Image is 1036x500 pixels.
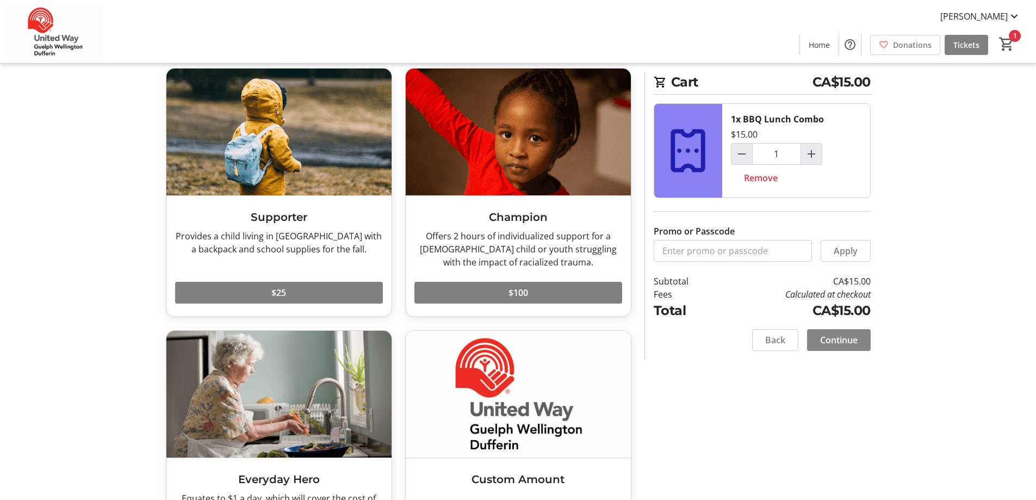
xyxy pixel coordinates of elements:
h2: Cart [654,72,871,95]
div: Provides a child living in [GEOGRAPHIC_DATA] with a backpack and school supplies for the fall. [175,230,383,256]
span: Donations [893,39,932,51]
img: Everyday Hero [166,331,392,458]
h3: Supporter [175,209,383,225]
a: Home [800,35,839,55]
span: Apply [834,244,858,257]
button: Increment by one [801,144,822,164]
div: 1x BBQ Lunch Combo [731,113,824,126]
div: Offers 2 hours of individualized support for a [DEMOGRAPHIC_DATA] child or youth struggling with ... [414,230,622,269]
button: Decrement by one [731,144,752,164]
h3: Everyday Hero [175,471,383,487]
button: $25 [175,282,383,304]
span: Continue [820,334,858,347]
button: [PERSON_NAME] [932,8,1029,25]
img: United Way Guelph Wellington Dufferin's Logo [7,4,103,59]
span: CA$15.00 [812,72,871,92]
span: Home [809,39,830,51]
span: Tickets [953,39,979,51]
span: $100 [508,286,528,299]
td: Fees [654,288,717,301]
img: Custom Amount [406,331,631,458]
label: Promo or Passcode [654,225,735,238]
td: Calculated at checkout [716,288,870,301]
button: Back [752,329,798,351]
td: CA$15.00 [716,275,870,288]
span: $25 [271,286,286,299]
img: Champion [406,69,631,195]
a: Tickets [945,35,988,55]
td: Subtotal [654,275,717,288]
a: Donations [870,35,940,55]
span: Remove [744,171,778,184]
h3: Custom Amount [414,471,622,487]
td: CA$15.00 [716,301,870,320]
div: $15.00 [731,128,758,141]
button: Cart [997,34,1016,54]
button: Remove [731,167,791,189]
button: Continue [807,329,871,351]
button: Apply [821,240,871,262]
input: BBQ Lunch Combo Quantity [752,143,801,165]
span: Back [765,334,785,347]
td: Total [654,301,717,320]
button: Help [839,34,861,55]
h3: Champion [414,209,622,225]
button: $100 [414,282,622,304]
input: Enter promo or passcode [654,240,812,262]
span: [PERSON_NAME] [940,10,1008,23]
img: Supporter [166,69,392,195]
